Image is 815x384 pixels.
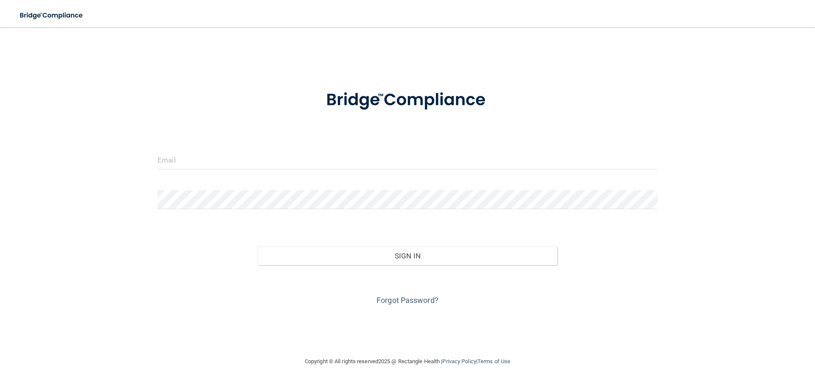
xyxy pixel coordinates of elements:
[309,78,506,122] img: bridge_compliance_login_screen.278c3ca4.svg
[13,7,91,24] img: bridge_compliance_login_screen.278c3ca4.svg
[253,348,562,375] div: Copyright © All rights reserved 2025 @ Rectangle Health | |
[377,296,438,305] a: Forgot Password?
[258,247,558,265] button: Sign In
[157,150,658,169] input: Email
[442,358,476,364] a: Privacy Policy
[478,358,510,364] a: Terms of Use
